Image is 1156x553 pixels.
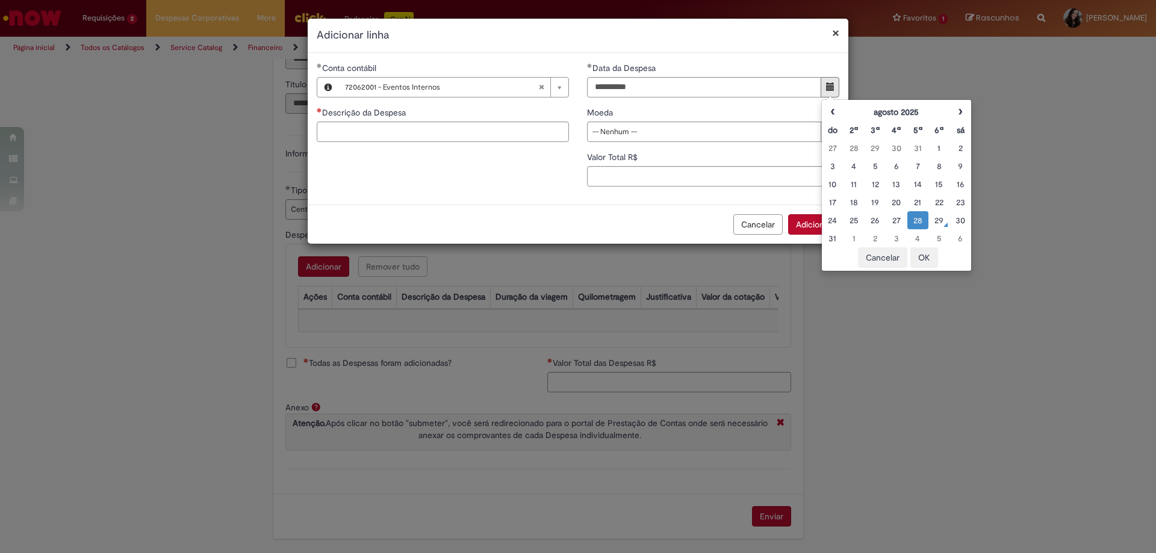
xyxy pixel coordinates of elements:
div: 05 September 2025 Friday [931,232,946,244]
span: Necessários - Conta contábil [322,63,379,73]
th: Sábado [950,121,971,139]
abbr: Limpar campo Conta contábil [532,78,550,97]
div: 03 August 2025 Sunday [825,160,840,172]
div: 28 August 2025 Thursday [910,214,925,226]
div: 21 August 2025 Thursday [910,196,925,208]
th: Terça-feira [865,121,886,139]
div: 06 September 2025 Saturday [953,232,968,244]
div: 05 August 2025 Tuesday [868,160,883,172]
div: 02 September 2025 Tuesday [868,232,883,244]
div: 19 August 2025 Tuesday [868,196,883,208]
span: Obrigatório Preenchido [317,63,322,68]
div: 04 September 2025 Thursday [910,232,925,244]
span: Obrigatório Preenchido [587,63,592,68]
th: Sexta-feira [928,121,949,139]
span: Valor Total R$ [587,152,640,162]
div: 14 August 2025 Thursday [910,178,925,190]
div: 11 August 2025 Monday [846,178,861,190]
th: Quarta-feira [886,121,907,139]
div: 20 August 2025 Wednesday [889,196,904,208]
div: 29 July 2025 Tuesday [868,142,883,154]
div: 23 August 2025 Saturday [953,196,968,208]
div: 29 August 2025 Friday [931,214,946,226]
div: 24 August 2025 Sunday [825,214,840,226]
span: Descrição da Despesa [322,107,408,118]
button: Conta contábil, Visualizar este registro 72062001 - Eventos Internos [317,78,339,97]
div: 17 August 2025 Sunday [825,196,840,208]
div: 27 August 2025 Wednesday [889,214,904,226]
h2: Adicionar linha [317,28,839,43]
div: 30 August 2025 Saturday [953,214,968,226]
div: 01 September 2025 Monday [846,232,861,244]
div: Escolher data [821,99,972,271]
button: Adicionar [788,214,839,235]
th: Domingo [822,121,843,139]
div: 13 August 2025 Wednesday [889,178,904,190]
th: agosto 2025. Alternar mês [843,103,949,121]
div: 25 August 2025 Monday [846,214,861,226]
button: Mostrar calendário para Data da Despesa [821,77,839,97]
span: 72062001 - Eventos Internos [345,78,538,97]
div: 27 July 2025 Sunday [825,142,840,154]
div: 15 August 2025 Friday [931,178,946,190]
div: 26 August 2025 Tuesday [868,214,883,226]
div: 06 August 2025 Wednesday [889,160,904,172]
input: Descrição da Despesa [317,122,569,142]
th: Segunda-feira [843,121,864,139]
div: 12 August 2025 Tuesday [868,178,883,190]
div: 18 August 2025 Monday [846,196,861,208]
input: Data da Despesa 28 August 2025 Thursday [587,77,821,97]
div: 16 August 2025 Saturday [953,178,968,190]
div: 01 August 2025 Friday [931,142,946,154]
th: Mês anterior [822,103,843,121]
div: 31 August 2025 Sunday [825,232,840,244]
span: Moeda [587,107,615,118]
div: 10 August 2025 Sunday [825,178,840,190]
span: Data da Despesa [592,63,658,73]
div: 31 July 2025 Thursday [910,142,925,154]
div: 08 August 2025 Friday [931,160,946,172]
div: 30 July 2025 Wednesday [889,142,904,154]
th: Quinta-feira [907,121,928,139]
input: Valor Total R$ [587,166,839,187]
th: Próximo mês [950,103,971,121]
div: 07 August 2025 Thursday [910,160,925,172]
span: -- Nenhum -- [592,122,815,141]
a: 72062001 - Eventos InternosLimpar campo Conta contábil [339,78,568,97]
div: 03 September 2025 Wednesday [889,232,904,244]
span: Necessários [317,108,322,113]
button: OK [910,247,938,268]
div: 22 August 2025 Friday [931,196,946,208]
div: 02 August 2025 Saturday [953,142,968,154]
button: Cancelar [733,214,783,235]
div: 28 July 2025 Monday [846,142,861,154]
button: Fechar modal [832,26,839,39]
button: Cancelar [858,247,907,268]
div: 04 August 2025 Monday [846,160,861,172]
div: 09 August 2025 Saturday [953,160,968,172]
